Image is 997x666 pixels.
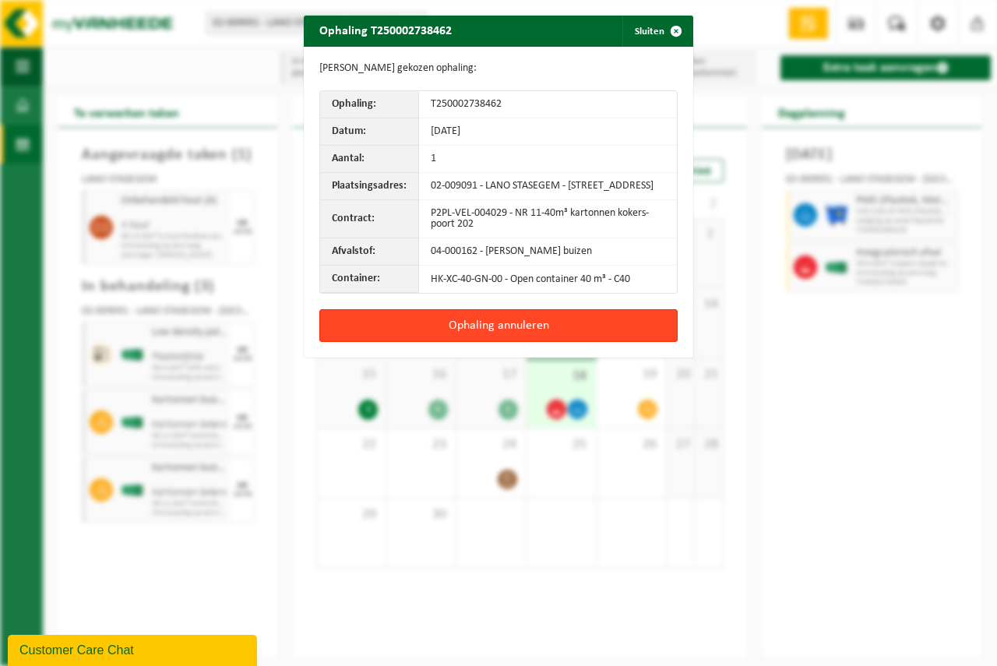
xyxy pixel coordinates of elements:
th: Aantal: [320,146,419,173]
th: Container: [320,266,419,293]
td: 02-009091 - LANO STASEGEM - [STREET_ADDRESS] [419,173,677,200]
td: P2PL-VEL-004029 - NR 11-40m³ kartonnen kokers-poort 202 [419,200,677,238]
td: HK-XC-40-GN-00 - Open container 40 m³ - C40 [419,266,677,293]
th: Ophaling: [320,91,419,118]
button: Sluiten [622,16,692,47]
td: 04-000162 - [PERSON_NAME] buizen [419,238,677,266]
th: Plaatsingsadres: [320,173,419,200]
td: 1 [419,146,677,173]
button: Ophaling annuleren [319,309,678,342]
iframe: chat widget [8,632,260,666]
td: [DATE] [419,118,677,146]
p: [PERSON_NAME] gekozen ophaling: [319,62,678,75]
th: Contract: [320,200,419,238]
td: T250002738462 [419,91,677,118]
th: Afvalstof: [320,238,419,266]
th: Datum: [320,118,419,146]
h2: Ophaling T250002738462 [304,16,467,45]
